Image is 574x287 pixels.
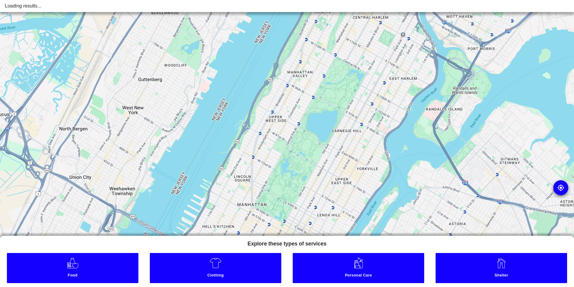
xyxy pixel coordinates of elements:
img: Clothing [210,257,222,269]
small: Shelter [437,273,565,279]
img: Shelter [495,257,507,269]
small: Food [8,273,137,279]
small: Personal Care [294,273,422,279]
a: Shelter [436,253,567,283]
a: Clothing [150,253,281,283]
img: Food [67,257,79,269]
a: Personal Care [293,253,424,283]
small: Clothing [151,273,279,279]
div: Loading results... [5,2,569,10]
img: go to my location [557,184,564,191]
img: Personal Care [352,257,364,269]
a: Food [7,253,138,283]
h5: Explore these types of services [243,236,331,249]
